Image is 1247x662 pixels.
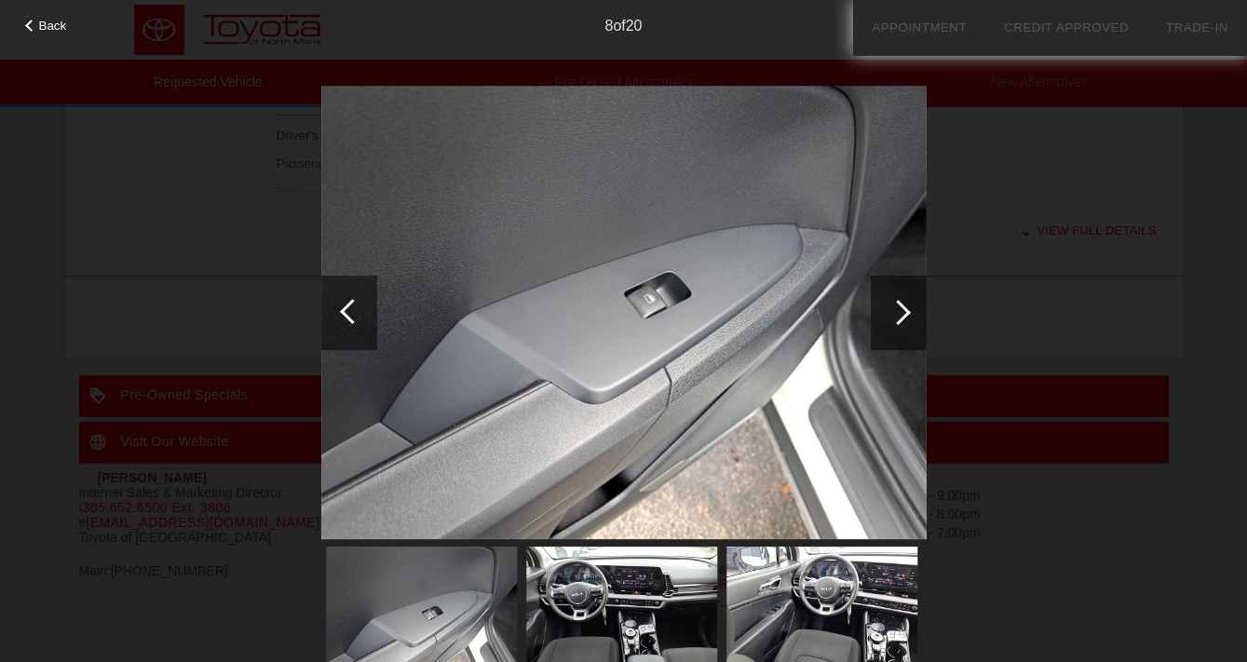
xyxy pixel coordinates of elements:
img: fba9dd5c4b2a044c1a1a24525f41f769x.jpg [321,86,927,540]
a: Appointment [872,20,967,34]
span: Back [39,19,67,33]
a: Credit Approved [1004,20,1129,34]
span: 20 [626,18,643,34]
a: Trade-In [1166,20,1228,34]
span: 8 [604,18,613,34]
